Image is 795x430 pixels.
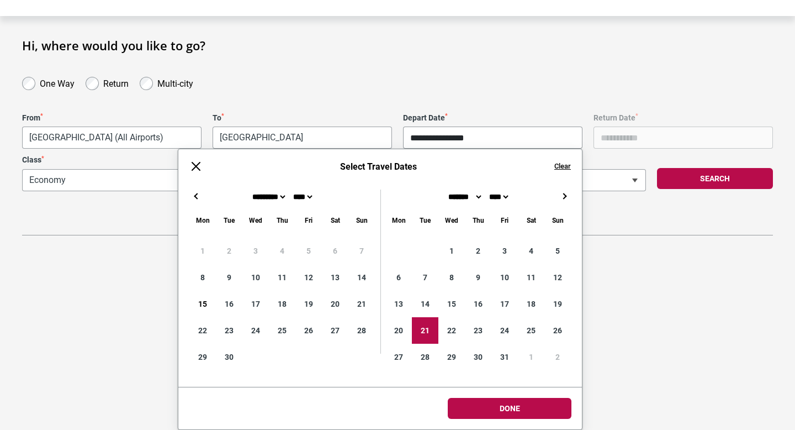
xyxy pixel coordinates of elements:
label: Multi-city [157,76,193,89]
div: 9 [465,264,491,291]
button: Clear [554,161,571,171]
label: Return [103,76,129,89]
span: Melbourne, Australia [23,127,201,148]
span: Economy [23,170,328,191]
div: Friday [295,214,322,227]
div: Monday [189,214,216,227]
div: Tuesday [216,214,242,227]
button: Done [448,398,571,419]
div: 2 [544,344,571,370]
div: Thursday [465,214,491,227]
div: 23 [465,317,491,344]
div: 16 [465,291,491,317]
div: 10 [491,264,518,291]
div: 26 [544,317,571,344]
div: 27 [322,317,348,344]
div: 4 [518,238,544,264]
div: 11 [518,264,544,291]
button: → [558,190,571,203]
h1: Hi, where would you like to go? [22,38,773,53]
div: 23 [216,317,242,344]
div: 15 [189,291,216,317]
div: 25 [518,317,544,344]
div: Saturday [322,214,348,227]
div: 21 [412,317,438,344]
div: Sunday [348,214,375,227]
label: Depart Date [403,113,582,123]
div: Thursday [269,214,295,227]
div: Sunday [544,214,571,227]
div: 19 [544,291,571,317]
div: 10 [242,264,269,291]
div: Wednesday [438,214,465,227]
div: 18 [518,291,544,317]
div: 30 [216,344,242,370]
div: 2 [465,238,491,264]
div: 7 [412,264,438,291]
div: 6 [385,264,412,291]
div: 29 [438,344,465,370]
div: 13 [322,264,348,291]
div: 29 [189,344,216,370]
div: 26 [295,317,322,344]
div: 31 [491,344,518,370]
div: 12 [295,264,322,291]
div: 22 [189,317,216,344]
div: Tuesday [412,214,438,227]
div: 1 [518,344,544,370]
label: From [22,113,202,123]
div: 19 [295,291,322,317]
div: Friday [491,214,518,227]
div: 24 [491,317,518,344]
div: 11 [269,264,295,291]
div: 1 [438,238,465,264]
label: Class [22,155,328,165]
div: 14 [412,291,438,317]
div: Saturday [518,214,544,227]
div: 18 [269,291,295,317]
div: 25 [269,317,295,344]
div: 20 [322,291,348,317]
div: 27 [385,344,412,370]
div: 30 [465,344,491,370]
div: 17 [491,291,518,317]
div: 13 [385,291,412,317]
button: ← [189,190,203,203]
label: To [213,113,392,123]
span: Economy [22,169,328,191]
div: Monday [385,214,412,227]
div: 8 [438,264,465,291]
div: 22 [438,317,465,344]
h6: Select Travel Dates [214,161,543,172]
div: 15 [438,291,465,317]
div: 16 [216,291,242,317]
div: 8 [189,264,216,291]
div: 9 [216,264,242,291]
div: 17 [242,291,269,317]
span: Beijing, China [213,127,392,149]
button: Search [657,168,773,189]
div: 21 [348,291,375,317]
div: 28 [412,344,438,370]
span: Beijing, China [213,127,391,148]
div: Wednesday [242,214,269,227]
label: One Way [40,76,75,89]
div: 14 [348,264,375,291]
div: 5 [544,238,571,264]
div: 12 [544,264,571,291]
div: 20 [385,317,412,344]
div: 28 [348,317,375,344]
div: 3 [491,238,518,264]
span: Melbourne, Australia [22,127,202,149]
div: 24 [242,317,269,344]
